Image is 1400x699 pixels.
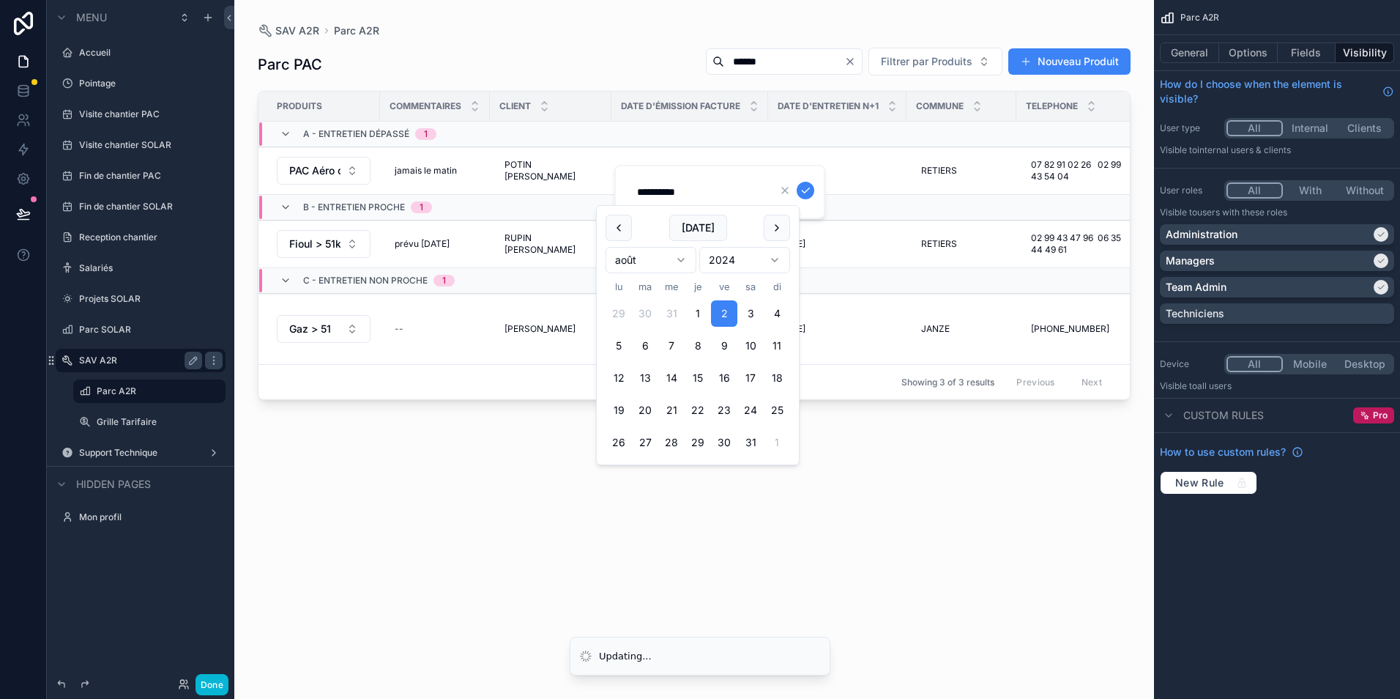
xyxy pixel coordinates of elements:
[79,78,223,89] a: Pointage
[606,279,632,295] th: lundi
[606,429,632,456] button: lundi 26 août 2024
[1180,12,1219,23] span: Parc A2R
[277,315,371,343] button: Select Button
[921,323,950,335] span: JANZE
[275,23,319,38] span: SAV A2R
[424,128,428,140] div: 1
[881,54,972,69] span: Filtrer par Produits
[1337,356,1392,372] button: Desktop
[334,23,379,38] span: Parc A2R
[79,293,223,305] a: Projets SOLAR
[1166,254,1215,268] p: Managers
[1166,227,1237,242] p: Administration
[1160,144,1394,156] p: Visible to
[76,477,151,492] span: Hidden pages
[737,300,764,327] button: samedi 3 août 2024
[868,48,1002,75] button: Select Button
[504,323,576,335] span: [PERSON_NAME]
[303,201,405,213] span: b - entretien proche
[658,333,685,359] button: mercredi 7 août 2024
[606,300,632,327] button: lundi 29 juillet 2024
[658,300,685,327] button: mercredi 31 juillet 2024
[764,333,790,359] button: dimanche 11 août 2024
[632,397,658,424] button: mardi 20 août 2024
[97,385,217,397] a: Parc A2R
[1336,42,1394,63] button: Visibility
[277,157,371,185] button: Select Button
[1160,185,1218,196] label: User roles
[79,324,223,336] a: Parc SOLAR
[1160,471,1257,495] button: New Rule
[1283,120,1338,136] button: Internal
[1283,182,1338,199] button: With
[420,201,423,213] div: 1
[1160,122,1218,134] label: User type
[1337,182,1392,199] button: Without
[606,397,632,424] button: lundi 19 août 2024
[1160,77,1377,106] span: How do I choose when the element is visible?
[669,215,727,241] button: [DATE]
[395,323,403,335] div: --
[685,300,711,327] button: jeudi 1 août 2024
[504,159,597,182] span: POTIN [PERSON_NAME]
[289,163,340,178] span: PAC Aéro ou Géo
[685,397,711,424] button: jeudi 22 août 2024
[79,170,223,182] label: Fin de chantier PAC
[1337,120,1392,136] button: Clients
[76,10,107,25] span: Menu
[921,238,957,250] span: RETIERS
[1031,232,1123,256] span: 02 99 43 47 96 06 35 44 49 61
[289,237,340,251] span: Fioul > 51kw
[1226,182,1283,199] button: All
[658,397,685,424] button: mercredi 21 août 2024
[737,397,764,424] button: samedi 24 août 2024
[1283,356,1338,372] button: Mobile
[1219,42,1278,63] button: Options
[1169,476,1230,489] span: New Rule
[499,100,531,112] span: Client
[79,47,223,59] label: Accueil
[1166,306,1224,321] p: Techniciens
[303,275,428,286] span: c - entretien non proche
[737,279,764,295] th: samedi
[79,201,223,212] a: Fin de chantier SOLAR
[79,355,196,366] label: SAV A2R
[764,397,790,424] button: dimanche 25 août 2024
[1160,358,1218,370] label: Device
[277,230,371,258] button: Select Button
[1197,144,1291,155] span: Internal users & clients
[79,108,223,120] label: Visite chantier PAC
[685,333,711,359] button: jeudi 8 août 2024
[632,333,658,359] button: mardi 6 août 2024
[1226,120,1283,136] button: All
[764,429,790,456] button: dimanche 1 septembre 2024
[1373,410,1388,421] span: Pro
[97,416,223,428] a: Grille Tarifaire
[685,279,711,295] th: jeudi
[685,429,711,456] button: jeudi 29 août 2024
[711,397,737,424] button: vendredi 23 août 2024
[658,429,685,456] button: mercredi 28 août 2024
[606,279,790,456] table: août 2024
[764,365,790,391] button: dimanche 18 août 2024
[1160,380,1394,392] p: Visible to
[79,139,223,151] label: Visite chantier SOLAR
[395,238,450,250] span: prévu [DATE]
[711,333,737,359] button: vendredi 9 août 2024
[711,300,737,327] button: vendredi 2 août 2024, selected
[1226,356,1283,372] button: All
[844,56,862,67] button: Clear
[79,511,223,523] label: Mon profil
[632,429,658,456] button: mardi 27 août 2024
[1197,380,1232,391] span: all users
[258,54,322,75] h1: Parc PAC
[1278,42,1336,63] button: Fields
[1160,77,1394,106] a: How do I choose when the element is visible?
[737,333,764,359] button: samedi 10 août 2024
